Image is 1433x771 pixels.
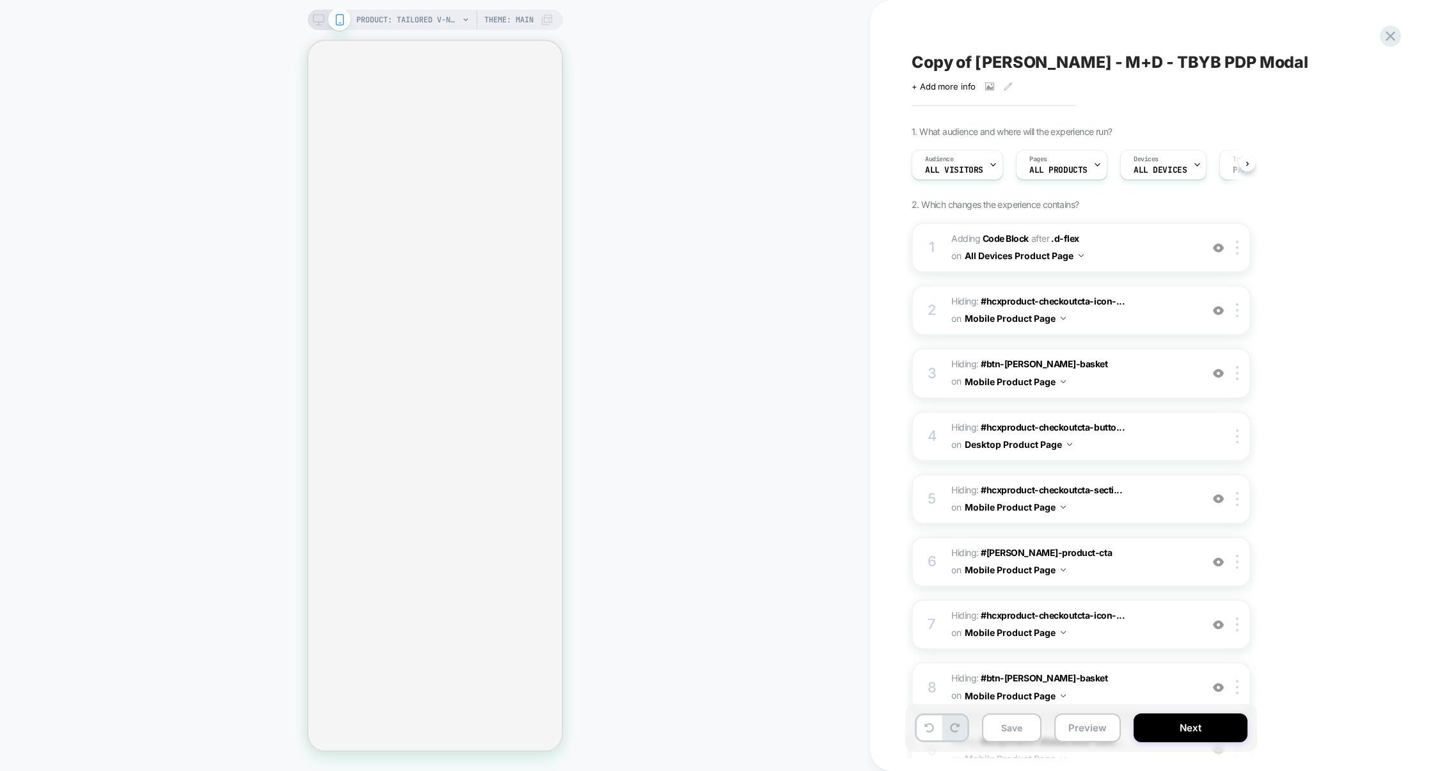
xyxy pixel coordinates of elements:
[1213,682,1224,693] img: crossed eye
[1031,233,1050,244] span: AFTER
[1236,429,1239,443] img: close
[981,547,1112,558] span: #[PERSON_NAME]-product-cta
[1029,166,1088,175] span: ALL PRODUCTS
[912,199,1079,210] span: 2. Which changes the experience contains?
[951,233,1029,244] span: Adding
[1236,680,1239,694] img: close
[981,296,1125,306] span: #hcxproduct-checkoutcta-icon-...
[951,482,1195,516] span: Hiding :
[951,419,1195,454] span: Hiding :
[912,52,1308,72] span: Copy of [PERSON_NAME] - M+D - TBYB PDP Modal
[926,298,938,323] div: 2
[1213,619,1224,630] img: crossed eye
[1233,166,1276,175] span: Page Load
[1134,155,1159,164] span: Devices
[965,435,1072,454] button: Desktop Product Page
[965,309,1066,328] button: Mobile Product Page
[1213,493,1224,504] img: crossed eye
[1067,443,1072,446] img: down arrow
[951,562,961,578] span: on
[356,10,459,30] span: PRODUCT: Tailored V-Neck Waistcoat [raspberry sorbet pink]
[1213,242,1224,253] img: crossed eye
[1236,366,1239,380] img: close
[1061,317,1066,320] img: down arrow
[1236,492,1239,506] img: close
[1134,166,1187,175] span: ALL DEVICES
[1029,155,1047,164] span: Pages
[925,166,983,175] span: All Visitors
[981,610,1125,621] span: #hcxproduct-checkoutcta-icon-...
[926,361,938,386] div: 3
[1236,241,1239,255] img: close
[912,81,976,91] span: + Add more info
[1213,557,1224,568] img: crossed eye
[951,310,961,326] span: on
[1051,233,1079,244] span: .d-flex
[926,486,938,512] div: 5
[484,10,534,30] span: Theme: MAIN
[1061,631,1066,634] img: down arrow
[951,544,1195,579] span: Hiding :
[965,498,1066,516] button: Mobile Product Page
[965,623,1066,642] button: Mobile Product Page
[982,713,1041,742] button: Save
[951,293,1195,328] span: Hiding :
[926,424,938,449] div: 4
[951,687,961,703] span: on
[925,155,954,164] span: Audience
[1061,568,1066,571] img: down arrow
[951,607,1195,642] span: Hiding :
[1079,254,1084,257] img: down arrow
[965,560,1066,579] button: Mobile Product Page
[1236,555,1239,569] img: close
[981,484,1122,495] span: #hcxproduct-checkoutcta-secti...
[1233,155,1258,164] span: Trigger
[926,612,938,637] div: 7
[983,233,1029,244] b: Code Block
[1236,617,1239,632] img: close
[981,422,1125,433] span: #hcxproduct-checkoutcta-butto...
[1213,368,1224,379] img: crossed eye
[1061,694,1066,697] img: down arrow
[926,675,938,701] div: 8
[926,549,938,575] div: 6
[1061,505,1066,509] img: down arrow
[912,126,1112,137] span: 1. What audience and where will the experience run?
[1061,380,1066,383] img: down arrow
[965,372,1066,391] button: Mobile Product Page
[1213,305,1224,316] img: crossed eye
[951,356,1195,390] span: Hiding :
[951,499,961,515] span: on
[965,246,1084,265] button: All Devices Product Page
[981,358,1107,369] span: #btn-[PERSON_NAME]-basket
[951,436,961,452] span: on
[951,248,961,264] span: on
[981,672,1107,683] span: #btn-[PERSON_NAME]-basket
[951,670,1195,704] span: Hiding :
[965,687,1066,705] button: Mobile Product Page
[1134,713,1247,742] button: Next
[1236,303,1239,317] img: close
[1054,713,1121,742] button: Preview
[926,235,938,260] div: 1
[951,373,961,389] span: on
[951,624,961,640] span: on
